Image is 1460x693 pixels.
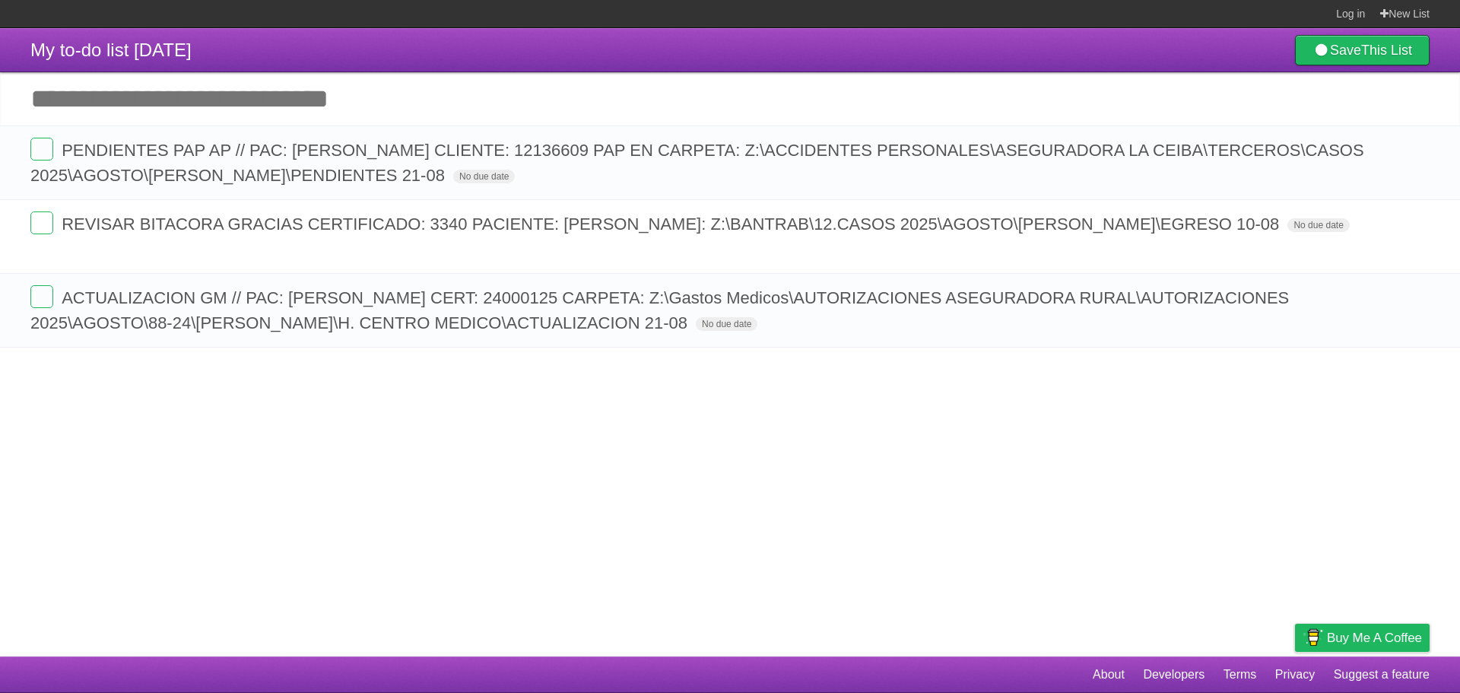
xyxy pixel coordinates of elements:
span: My to-do list [DATE] [30,40,192,60]
a: Privacy [1275,660,1315,689]
img: Buy me a coffee [1303,625,1323,650]
span: REVISAR BITACORA GRACIAS CERTIFICADO: 3340 PACIENTE: [PERSON_NAME]: Z:\BANTRAB\12.CASOS 2025\AGOS... [62,215,1283,234]
a: Terms [1224,660,1257,689]
b: This List [1361,43,1412,58]
span: No due date [1287,218,1349,232]
label: Done [30,285,53,308]
span: PENDIENTES PAP AP // PAC: [PERSON_NAME] CLIENTE: 12136609 PAP EN CARPETA: Z:\ACCIDENTES PERSONALE... [30,141,1364,185]
a: SaveThis List [1295,35,1430,65]
span: No due date [453,170,515,183]
span: ACTUALIZACION GM // PAC: [PERSON_NAME] CERT: 24000125 CARPETA: Z:\Gastos Medicos\AUTORIZACIONES A... [30,288,1289,332]
span: No due date [696,317,757,331]
a: About [1093,660,1125,689]
span: Buy me a coffee [1327,625,1422,651]
a: Buy me a coffee [1295,624,1430,652]
label: Done [30,138,53,161]
a: Developers [1143,660,1204,689]
label: Done [30,211,53,234]
a: Suggest a feature [1334,660,1430,689]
